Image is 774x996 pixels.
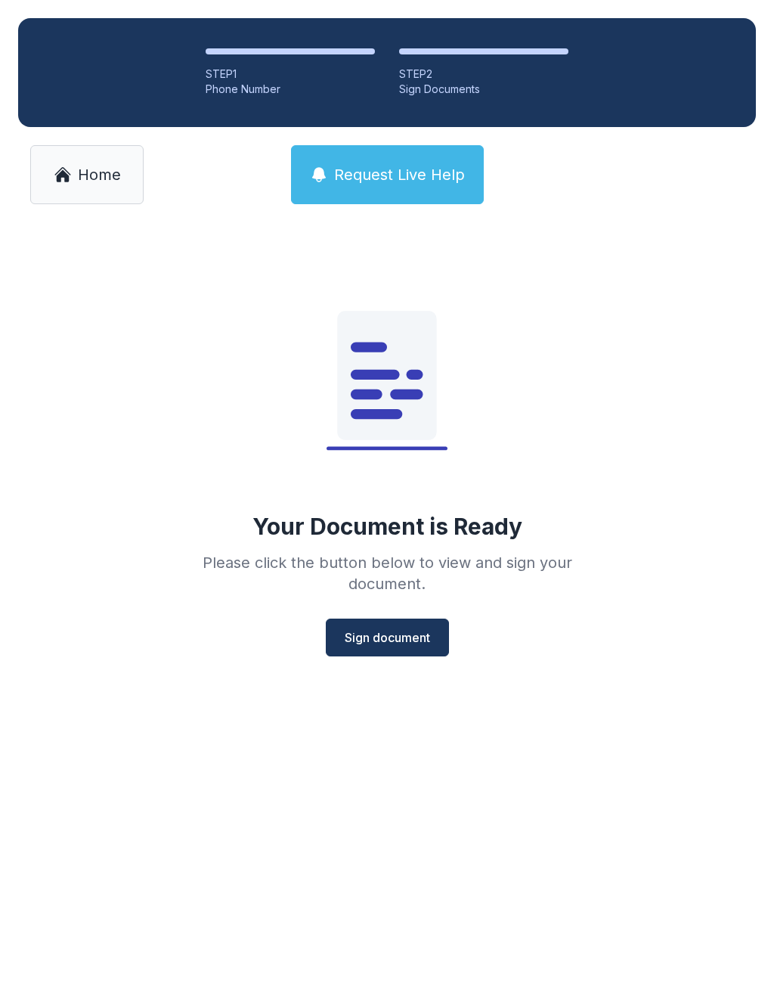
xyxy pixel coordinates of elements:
[206,82,375,97] div: Phone Number
[252,513,522,540] div: Your Document is Ready
[399,67,568,82] div: STEP 2
[334,164,465,185] span: Request Live Help
[78,164,121,185] span: Home
[345,628,430,647] span: Sign document
[169,552,605,594] div: Please click the button below to view and sign your document.
[399,82,568,97] div: Sign Documents
[206,67,375,82] div: STEP 1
